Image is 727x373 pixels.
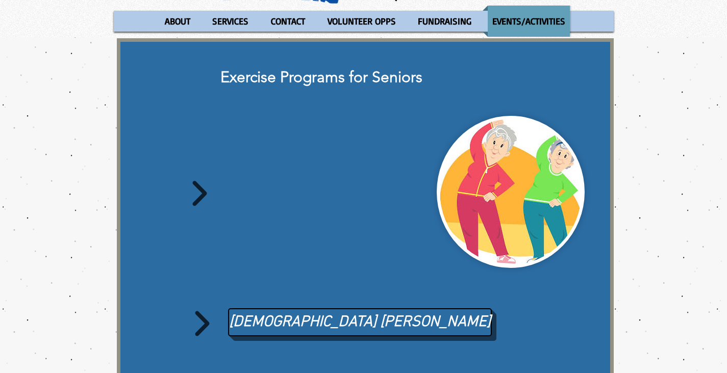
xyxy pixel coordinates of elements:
[408,6,480,37] a: FUNDRAISING
[203,6,258,37] a: SERVICES
[228,308,492,336] a: Taoist Tai Chi
[483,6,575,37] a: EVENTS/ACTIVITIES
[488,6,570,37] p: EVENTS/ACTIVITIES
[266,6,310,37] p: CONTACT
[160,6,195,37] p: ABOUT
[208,6,253,37] p: SERVICES
[440,119,582,265] img: exercise-class.jpg
[318,6,406,37] a: VOLUNTEER OPPS
[155,6,200,37] a: ABOUT
[413,6,476,37] p: FUNDRAISING
[261,6,315,37] a: CONTACT
[229,312,491,333] span: [DEMOGRAPHIC_DATA] [PERSON_NAME]
[114,6,614,37] nav: Site
[220,68,422,86] span: Exercise Programs for Seniors
[323,6,400,37] p: VOLUNTEER OPPS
